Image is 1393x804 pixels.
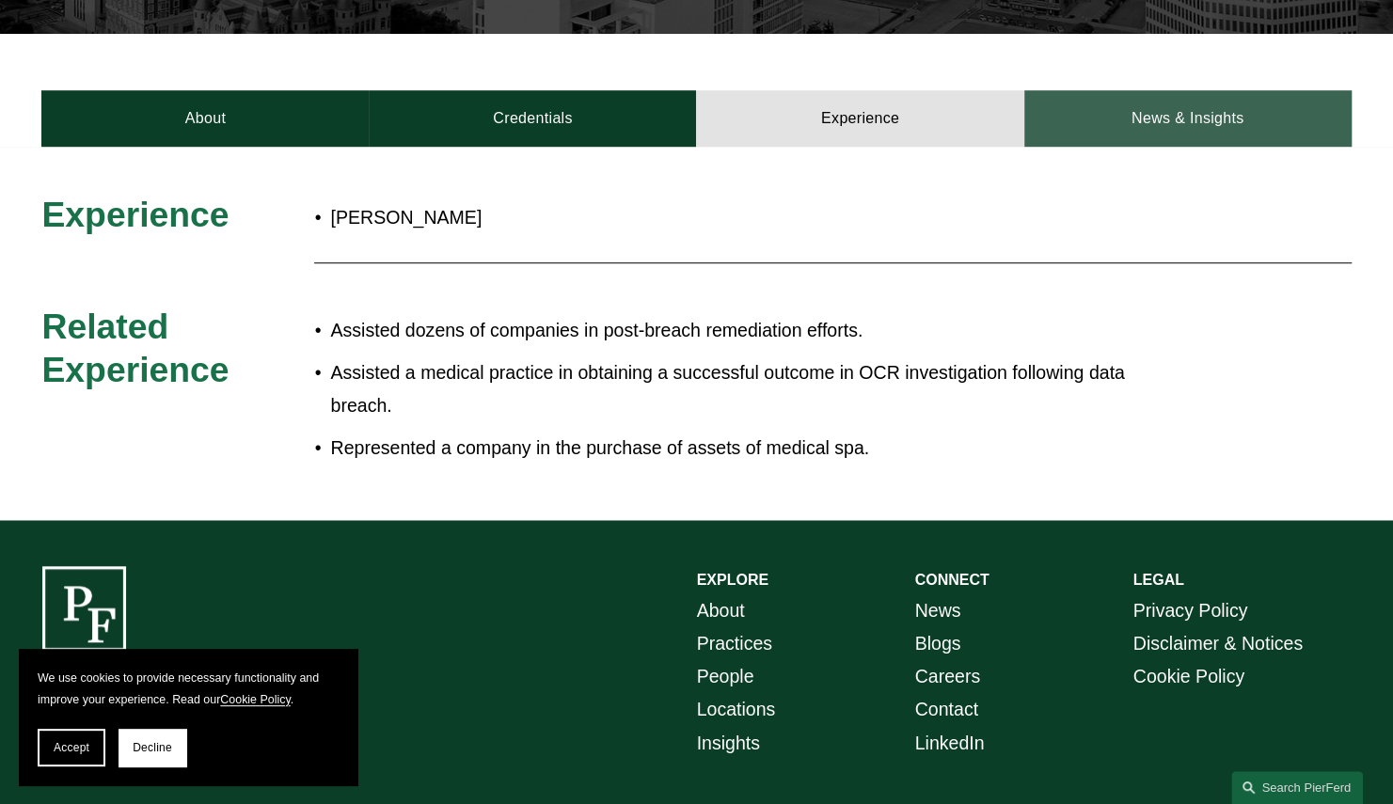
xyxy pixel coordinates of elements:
[330,314,1187,347] p: Assisted dozens of companies in post-breach remediation efforts.
[1231,771,1363,804] a: Search this site
[915,660,981,693] a: Careers
[330,201,1187,234] p: [PERSON_NAME]
[1024,90,1352,147] a: News & Insights
[41,195,229,234] span: Experience
[696,90,1023,147] a: Experience
[697,693,776,726] a: Locations
[41,90,369,147] a: About
[915,594,961,627] a: News
[697,727,760,760] a: Insights
[1133,660,1244,693] a: Cookie Policy
[1133,572,1184,588] strong: LEGAL
[697,594,745,627] a: About
[38,668,339,710] p: We use cookies to provide necessary functionality and improve your experience. Read our .
[19,649,357,785] section: Cookie banner
[697,627,772,660] a: Practices
[369,90,696,147] a: Credentials
[1133,594,1248,627] a: Privacy Policy
[330,432,1187,465] p: Represented a company in the purchase of assets of medical spa.
[119,729,186,766] button: Decline
[133,741,172,754] span: Decline
[697,572,768,588] strong: EXPLORE
[38,729,105,766] button: Accept
[54,741,89,754] span: Accept
[1133,627,1303,660] a: Disclaimer & Notices
[915,627,961,660] a: Blogs
[220,693,290,706] a: Cookie Policy
[915,727,985,760] a: LinkedIn
[697,660,754,693] a: People
[915,693,978,726] a: Contact
[330,356,1187,422] p: Assisted a medical practice in obtaining a successful outcome in OCR investigation following data...
[915,572,989,588] strong: CONNECT
[41,307,229,389] span: Related Experience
